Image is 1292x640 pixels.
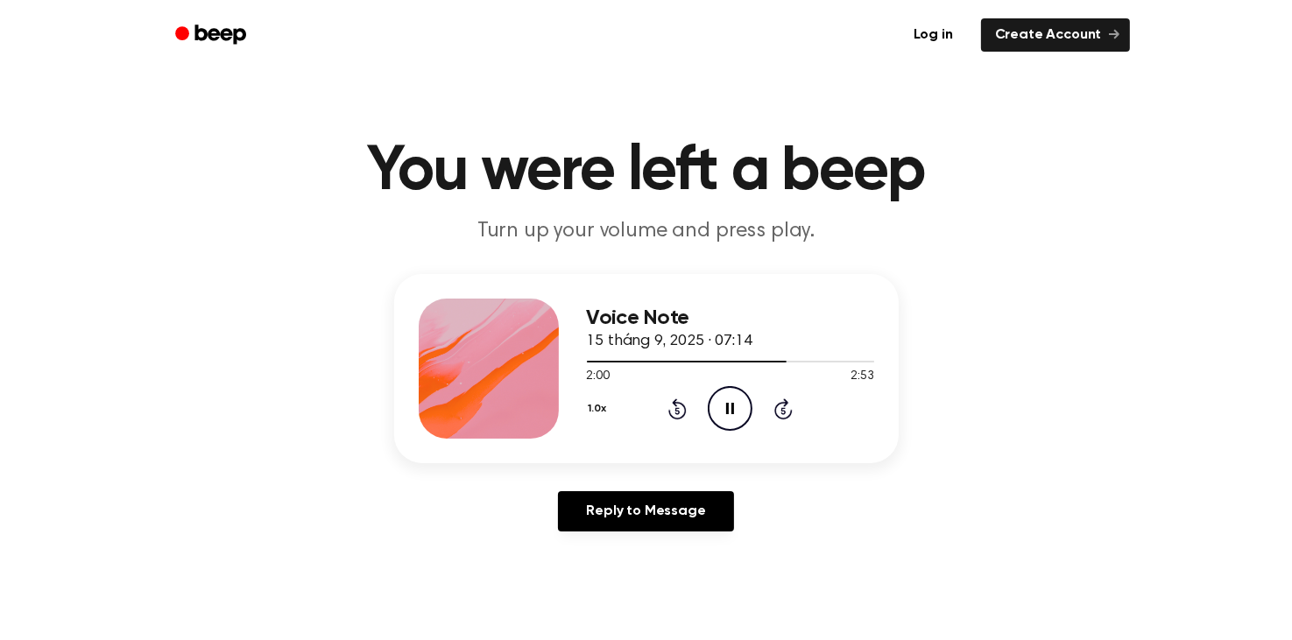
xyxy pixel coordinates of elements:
[981,18,1130,52] a: Create Account
[587,306,874,330] h3: Voice Note
[558,491,733,531] a: Reply to Message
[310,217,983,246] p: Turn up your volume and press play.
[587,334,752,349] span: 15 tháng 9, 2025 · 07:14
[587,394,613,424] button: 1.0x
[587,368,610,386] span: 2:00
[896,15,971,55] a: Log in
[163,18,262,53] a: Beep
[851,368,873,386] span: 2:53
[198,140,1095,203] h1: You were left a beep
